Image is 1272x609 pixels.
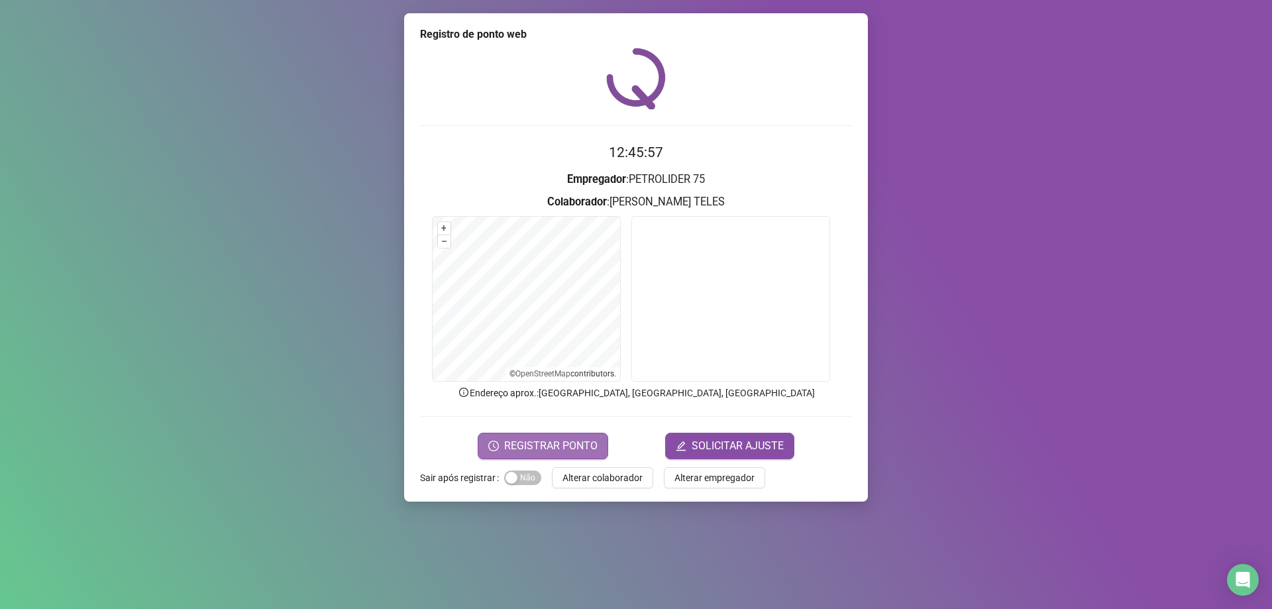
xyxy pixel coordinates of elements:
[515,369,570,378] a: OpenStreetMap
[504,438,598,454] span: REGISTRAR PONTO
[438,235,450,248] button: –
[552,467,653,488] button: Alterar colaborador
[609,144,663,160] time: 12:45:57
[1227,564,1259,596] div: Open Intercom Messenger
[420,171,852,188] h3: : PETROLIDER 75
[676,441,686,451] span: edit
[420,467,504,488] label: Sair após registrar
[420,27,852,42] div: Registro de ponto web
[509,369,616,378] li: © contributors.
[488,441,499,451] span: clock-circle
[458,386,470,398] span: info-circle
[562,471,643,485] span: Alterar colaborador
[438,222,450,235] button: +
[664,467,765,488] button: Alterar empregador
[665,433,794,459] button: editSOLICITAR AJUSTE
[606,48,666,109] img: QRPoint
[567,173,626,186] strong: Empregador
[692,438,784,454] span: SOLICITAR AJUSTE
[547,195,607,208] strong: Colaborador
[478,433,608,459] button: REGISTRAR PONTO
[420,194,852,211] h3: : [PERSON_NAME] TELES
[674,471,755,485] span: Alterar empregador
[420,386,852,400] p: Endereço aprox. : [GEOGRAPHIC_DATA], [GEOGRAPHIC_DATA], [GEOGRAPHIC_DATA]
